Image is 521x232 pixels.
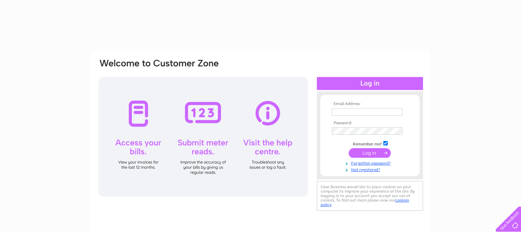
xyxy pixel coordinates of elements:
[330,121,410,126] th: Password:
[330,102,410,106] th: Email Address:
[317,181,423,211] div: Clear Business would like to place cookies on your computer to improve your experience of the sit...
[321,198,409,207] a: cookies policy
[332,166,410,172] a: Not registered?
[330,140,410,147] td: Remember me?
[332,159,410,166] a: Forgotten password?
[349,148,391,158] input: Submit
